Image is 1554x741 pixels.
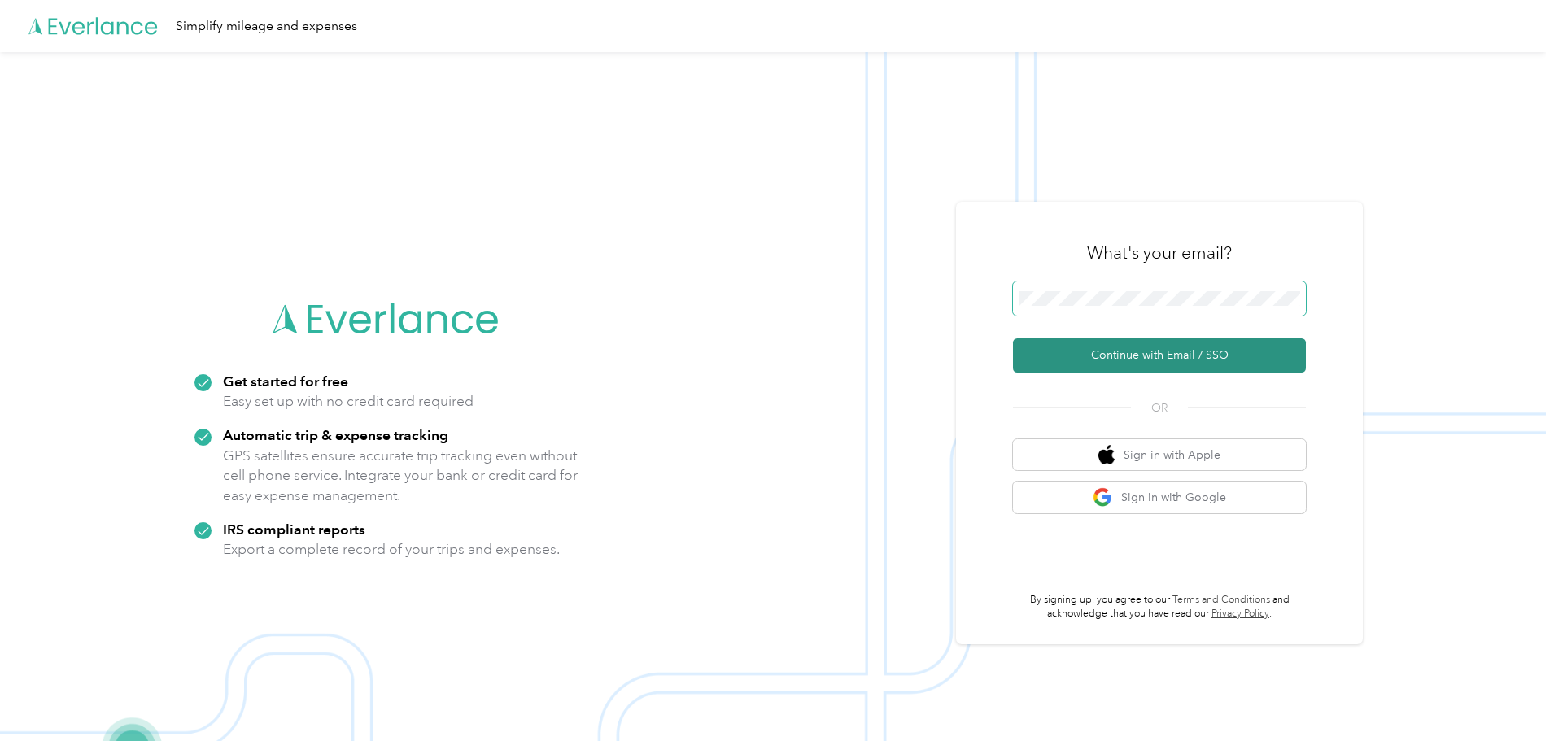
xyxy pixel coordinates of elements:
[176,16,357,37] div: Simplify mileage and expenses
[223,426,448,443] strong: Automatic trip & expense tracking
[1087,242,1232,264] h3: What's your email?
[1093,487,1113,508] img: google logo
[223,539,560,560] p: Export a complete record of your trips and expenses.
[223,446,578,506] p: GPS satellites ensure accurate trip tracking even without cell phone service. Integrate your bank...
[1131,399,1188,416] span: OR
[1172,594,1270,606] a: Terms and Conditions
[1098,445,1115,465] img: apple logo
[223,373,348,390] strong: Get started for free
[1013,338,1306,373] button: Continue with Email / SSO
[1211,608,1269,620] a: Privacy Policy
[223,521,365,538] strong: IRS compliant reports
[1013,439,1306,471] button: apple logoSign in with Apple
[1013,482,1306,513] button: google logoSign in with Google
[1013,593,1306,621] p: By signing up, you agree to our and acknowledge that you have read our .
[223,391,474,412] p: Easy set up with no credit card required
